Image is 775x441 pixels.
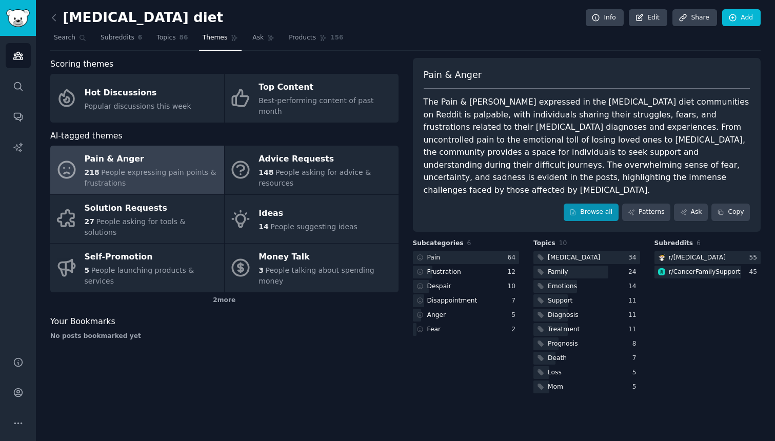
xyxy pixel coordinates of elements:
a: Ideas14People suggesting ideas [225,195,399,244]
a: Pain & Anger218People expressing pain points & frustrations [50,146,224,194]
a: Money Talk3People talking about spending money [225,244,399,292]
div: Anger [427,311,446,320]
div: Money Talk [259,249,393,266]
span: Search [54,33,75,43]
div: Fear [427,325,441,334]
span: 218 [85,168,100,176]
div: 7 [511,296,519,306]
div: Disappointment [427,296,478,306]
div: 11 [628,296,640,306]
div: Self-Promotion [85,249,219,266]
div: Pain & Anger [85,151,219,168]
a: Themes [199,30,242,51]
span: AI-tagged themes [50,130,123,143]
a: Diagnosis11 [533,309,640,322]
a: Frustration12 [413,266,520,278]
div: Ideas [259,206,357,222]
div: 8 [632,339,640,349]
img: GummySearch logo [6,9,30,27]
span: Subreddits [654,239,693,248]
div: 5 [511,311,519,320]
a: Self-Promotion5People launching products & services [50,244,224,292]
a: Prognosis8 [533,337,640,350]
span: Themes [203,33,228,43]
div: 12 [507,268,519,277]
div: 34 [628,253,640,263]
span: 156 [330,33,344,43]
a: Browse all [564,204,619,221]
a: Topics86 [153,30,191,51]
span: Your Bookmarks [50,315,115,328]
a: Death7 [533,352,640,365]
span: Pain & Anger [424,69,482,82]
div: The Pain & [PERSON_NAME] expressed in the [MEDICAL_DATA] diet communities on Reddit is palpable, ... [424,96,750,196]
div: [MEDICAL_DATA] [548,253,600,263]
span: 86 [180,33,188,43]
div: r/ [MEDICAL_DATA] [669,253,726,263]
a: Disappointment7 [413,294,520,307]
div: Despair [427,282,451,291]
div: Family [548,268,568,277]
div: 55 [749,253,761,263]
span: People talking about spending money [259,266,374,285]
a: Ask [674,204,708,221]
a: Mom5 [533,380,640,393]
div: Loss [548,368,562,377]
span: Topics [533,239,555,248]
span: Topics [156,33,175,43]
div: Support [548,296,572,306]
div: Emotions [548,282,577,291]
a: Emotions14 [533,280,640,293]
span: Scoring themes [50,58,113,71]
a: Loss5 [533,366,640,379]
a: cancerr/[MEDICAL_DATA]55 [654,251,761,264]
a: Support11 [533,294,640,307]
a: CancerFamilySupportr/CancerFamilySupport45 [654,266,761,278]
a: Subreddits6 [97,30,146,51]
a: Ask [249,30,278,51]
a: Add [722,9,761,27]
div: Diagnosis [548,311,579,320]
a: Top ContentBest-performing content of past month [225,74,399,123]
a: Products156 [285,30,347,51]
span: 6 [467,239,471,247]
div: 10 [507,282,519,291]
span: Subreddits [101,33,134,43]
a: Anger5 [413,309,520,322]
a: Info [586,9,624,27]
span: People asking for tools & solutions [85,217,186,236]
div: 5 [632,368,640,377]
div: 24 [628,268,640,277]
h2: [MEDICAL_DATA] diet [50,10,223,26]
span: Products [289,33,316,43]
span: 27 [85,217,94,226]
div: Solution Requests [85,200,219,216]
a: Patterns [622,204,670,221]
span: People suggesting ideas [270,223,357,231]
div: 2 [511,325,519,334]
span: 14 [259,223,268,231]
div: Pain [427,253,441,263]
span: 5 [85,266,90,274]
div: 7 [632,354,640,363]
span: Best-performing content of past month [259,96,373,115]
div: Top Content [259,79,393,96]
div: 2 more [50,292,399,309]
span: People expressing pain points & frustrations [85,168,216,187]
div: 64 [507,253,519,263]
div: 5 [632,383,640,392]
a: Fear2 [413,323,520,336]
div: 14 [628,282,640,291]
span: 10 [559,239,567,247]
div: Frustration [427,268,461,277]
span: People launching products & services [85,266,194,285]
a: Edit [629,9,667,27]
a: [MEDICAL_DATA]34 [533,251,640,264]
span: Ask [252,33,264,43]
span: People asking for advice & resources [259,168,371,187]
div: Prognosis [548,339,578,349]
button: Copy [711,204,750,221]
span: 148 [259,168,273,176]
a: Solution Requests27People asking for tools & solutions [50,195,224,244]
a: Pain64 [413,251,520,264]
